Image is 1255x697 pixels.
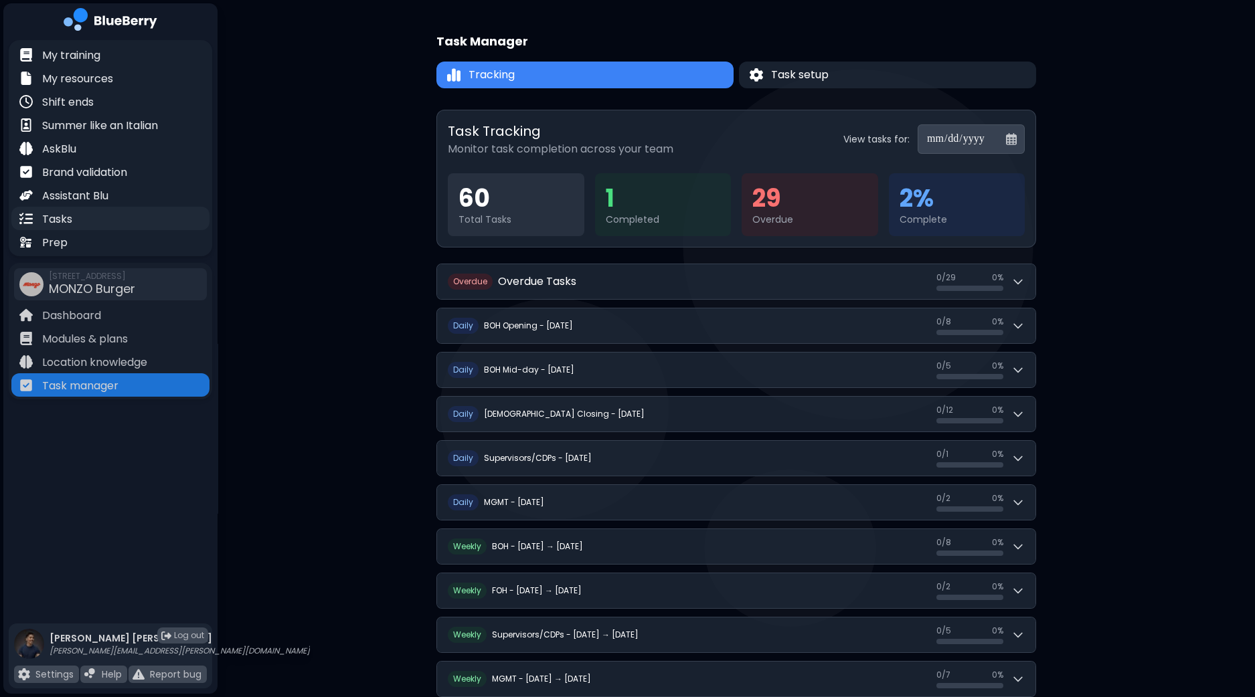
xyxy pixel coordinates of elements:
[739,62,1036,88] button: Task setupTask setup
[461,629,481,640] span: eekly
[900,213,1015,225] div: Complete
[448,538,487,555] span: W
[448,627,487,643] span: W
[437,617,1035,652] button: WeeklySupervisors/CDPs - [DATE] → [DATE]0/50%
[437,662,1035,696] button: WeeklyMGMT - [DATE] → [DATE]0/70%
[42,355,147,371] p: Location knowledge
[458,496,473,508] span: aily
[64,8,157,35] img: company logo
[19,142,33,155] img: file icon
[492,674,591,684] h2: MGMT - [DATE] → [DATE]
[461,673,481,684] span: eekly
[19,272,44,296] img: company thumbnail
[19,332,33,345] img: file icon
[133,668,145,680] img: file icon
[498,274,576,290] h2: Overdue Tasks
[19,72,33,85] img: file icon
[42,331,128,347] p: Modules & plans
[42,308,101,324] p: Dashboard
[174,630,204,641] span: Log out
[42,141,76,157] p: AskBlu
[448,141,673,157] p: Monitor task completion across your team
[19,95,33,108] img: file icon
[936,625,951,636] span: 0 / 5
[484,497,544,508] h2: MGMT - [DATE]
[492,541,583,552] h2: BOH - [DATE] → [DATE]
[447,68,461,83] img: Tracking
[42,71,113,87] p: My resources
[448,494,479,510] span: D
[606,213,721,225] div: Completed
[458,408,473,419] span: aily
[992,537,1003,548] span: 0 %
[771,67,829,83] span: Task setup
[936,361,951,371] span: 0 / 5
[42,165,127,181] p: Brand validation
[936,493,950,504] span: 0 / 2
[84,668,96,680] img: file icon
[437,353,1035,387] button: DailyBOH Mid-day - [DATE]0/50%
[42,188,108,204] p: Assistant Blu
[458,184,574,213] div: 60
[752,184,867,213] div: 29
[606,184,721,213] div: 1
[752,213,867,225] div: Overdue
[992,449,1003,460] span: 0 %
[19,189,33,202] img: file icon
[936,670,950,680] span: 0 / 7
[150,668,201,680] p: Report bug
[936,272,956,283] span: 0 / 29
[469,67,515,83] span: Tracking
[19,355,33,369] img: file icon
[992,581,1003,592] span: 0 %
[42,235,68,251] p: Prep
[458,452,473,464] span: aily
[437,573,1035,608] button: WeeklyFOH - [DATE] → [DATE]0/20%
[161,631,171,641] img: logout
[14,629,44,672] img: profile photo
[484,320,573,331] h2: BOH Opening - [DATE]
[42,378,118,394] p: Task manager
[492,629,639,640] h2: Supervisors/CDPs - [DATE] → [DATE]
[448,583,487,599] span: W
[19,118,33,132] img: file icon
[448,671,487,687] span: W
[992,670,1003,680] span: 0 %
[458,364,473,375] span: aily
[992,361,1003,371] span: 0 %
[437,308,1035,343] button: DailyBOH Opening - [DATE]0/80%
[49,271,135,282] span: [STREET_ADDRESS]
[936,405,953,415] span: 0 / 12
[484,453,592,464] h2: Supervisors/CDPs - [DATE]
[448,274,493,290] span: O
[936,449,948,460] span: 0 / 1
[448,362,479,378] span: D
[459,276,487,287] span: verdue
[42,47,100,64] p: My training
[458,213,574,225] div: Total Tasks
[492,585,582,596] h2: FOH - [DATE] → [DATE]
[992,272,1003,283] span: 0 %
[992,625,1003,636] span: 0 %
[448,121,673,141] h2: Task Tracking
[437,529,1035,564] button: WeeklyBOH - [DATE] → [DATE]0/80%
[992,316,1003,327] span: 0 %
[42,211,72,227] p: Tasks
[461,585,481,596] span: eekly
[49,280,135,297] span: MONZO Burger
[19,212,33,225] img: file icon
[102,668,122,680] p: Help
[437,485,1035,520] button: DailyMGMT - [DATE]0/20%
[42,94,94,110] p: Shift ends
[461,540,481,552] span: eekly
[458,320,473,331] span: aily
[18,668,30,680] img: file icon
[437,441,1035,476] button: DailySupervisors/CDPs - [DATE]0/10%
[936,316,951,327] span: 0 / 8
[19,48,33,62] img: file icon
[484,365,574,375] h2: BOH Mid-day - [DATE]
[50,632,310,644] p: [PERSON_NAME] [PERSON_NAME]
[437,264,1035,299] button: OverdueOverdue Tasks0/290%
[484,409,645,419] h2: [DEMOGRAPHIC_DATA] Closing - [DATE]
[35,668,74,680] p: Settings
